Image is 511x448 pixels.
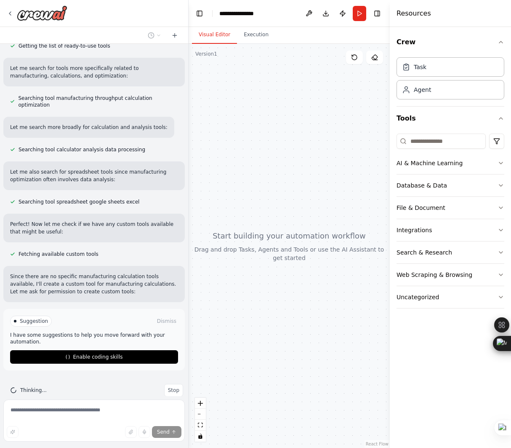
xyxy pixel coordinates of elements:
p: Let me search more broadly for calculation and analysis tools: [10,123,168,131]
button: toggle interactivity [195,431,206,442]
div: Task [414,63,426,71]
div: Version 1 [195,51,217,57]
div: Search & Research [397,248,452,257]
button: Switch to previous chat [144,30,165,40]
button: Send [152,426,181,438]
button: Enable coding skills [10,350,178,364]
button: Hide left sidebar [194,8,205,19]
span: Searching tool manufacturing throughput calculation optimization [18,95,178,108]
div: Web Scraping & Browsing [397,271,472,279]
button: Tools [397,107,504,130]
span: Fetching available custom tools [19,251,98,258]
button: Uncategorized [397,286,504,308]
span: Suggestion [20,318,48,325]
a: React Flow attribution [366,442,389,446]
button: Dismiss [155,317,178,325]
button: Visual Editor [192,26,237,44]
p: I have some suggestions to help you move forward with your automation. [10,332,178,345]
div: File & Document [397,204,445,212]
span: Getting the list of ready-to-use tools [19,43,110,49]
span: Thinking... [20,387,47,394]
button: Click to speak your automation idea [138,426,150,438]
div: React Flow controls [195,398,206,442]
div: Database & Data [397,181,447,190]
p: Let me search for tools more specifically related to manufacturing, calculations, and optimization: [10,64,178,80]
button: zoom out [195,409,206,420]
button: Upload files [125,426,137,438]
div: Uncategorized [397,293,439,301]
div: Crew [397,54,504,106]
button: Improve this prompt [7,426,19,438]
img: Logo [17,5,67,21]
button: Integrations [397,219,504,241]
p: Perfect! Now let me check if we have any custom tools available that might be useful: [10,220,178,236]
button: Search & Research [397,241,504,263]
nav: breadcrumb [219,9,259,18]
button: Database & Data [397,174,504,196]
span: Send [157,429,170,435]
p: Since there are no specific manufacturing calculation tools available, I'll create a custom tool ... [10,273,178,295]
h4: Resources [397,8,431,19]
button: Web Scraping & Browsing [397,264,504,286]
div: Agent [414,86,431,94]
button: AI & Machine Learning [397,152,504,174]
button: Hide right sidebar [371,8,383,19]
button: zoom in [195,398,206,409]
button: Crew [397,30,504,54]
span: Searching tool calculator analysis data processing [19,146,145,153]
div: Integrations [397,226,432,234]
button: fit view [195,420,206,431]
div: Tools [397,130,504,315]
div: AI & Machine Learning [397,159,463,167]
p: Let me also search for spreadsheet tools since manufacturing optimization often involves data ana... [10,168,178,183]
span: Stop [168,387,179,394]
button: File & Document [397,197,504,219]
span: Searching tool spreadsheet google sheets excel [19,199,139,205]
button: Execution [237,26,275,44]
button: Stop [164,384,183,397]
span: Enable coding skills [73,354,122,360]
button: Start a new chat [168,30,181,40]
